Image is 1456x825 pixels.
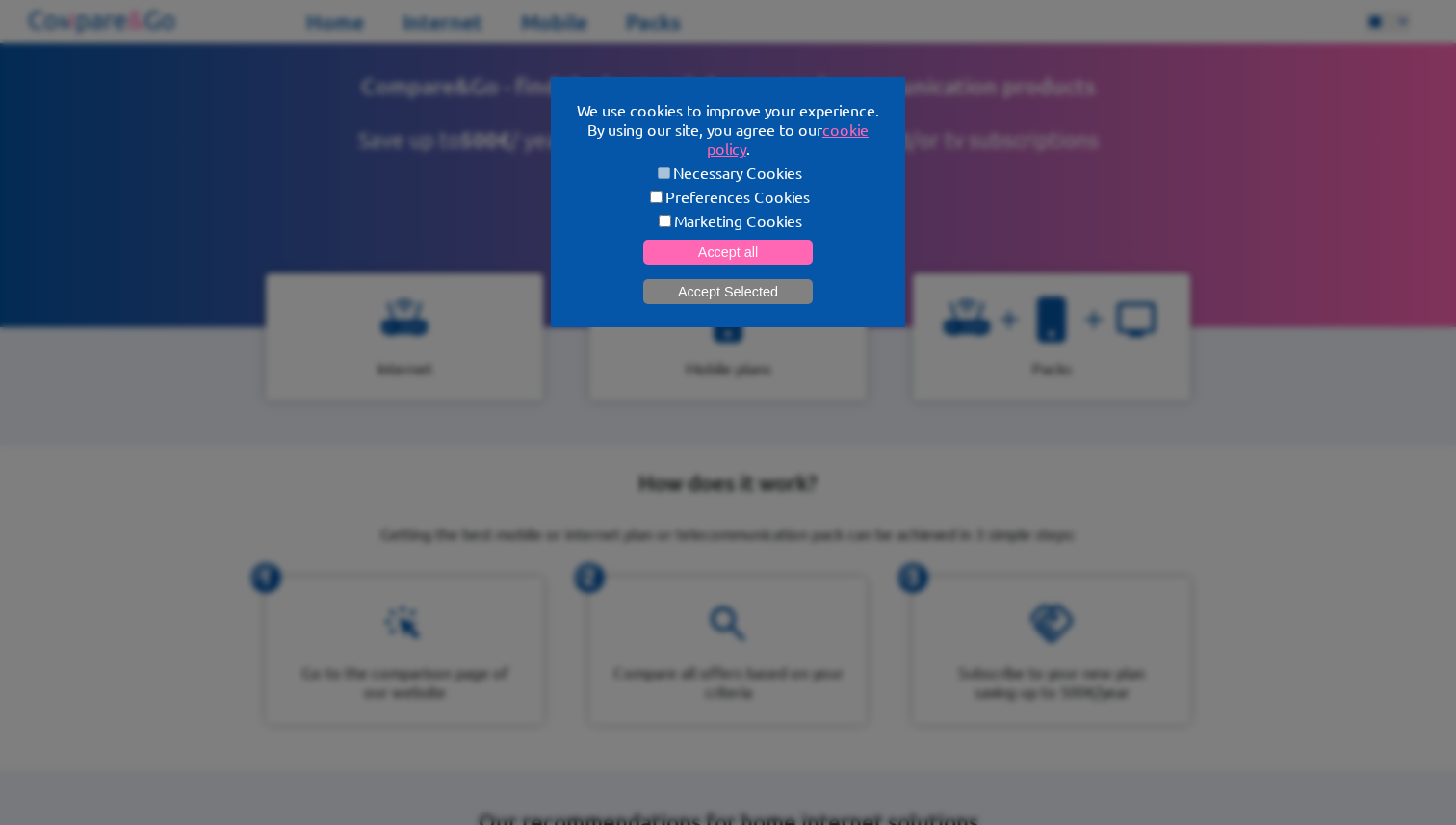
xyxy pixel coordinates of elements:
button: Accept all [643,240,813,265]
label: Preferences Cookies [574,187,882,206]
input: Preferences Cookies [650,191,663,203]
label: Marketing Cookies [574,211,882,230]
p: We use cookies to improve your experience. By using our site, you agree to our . [574,100,882,158]
label: Necessary Cookies [574,163,882,182]
button: Accept Selected [643,279,813,304]
input: Marketing Cookies [659,215,671,227]
input: Necessary Cookies [658,167,670,179]
a: cookie policy [707,119,870,158]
